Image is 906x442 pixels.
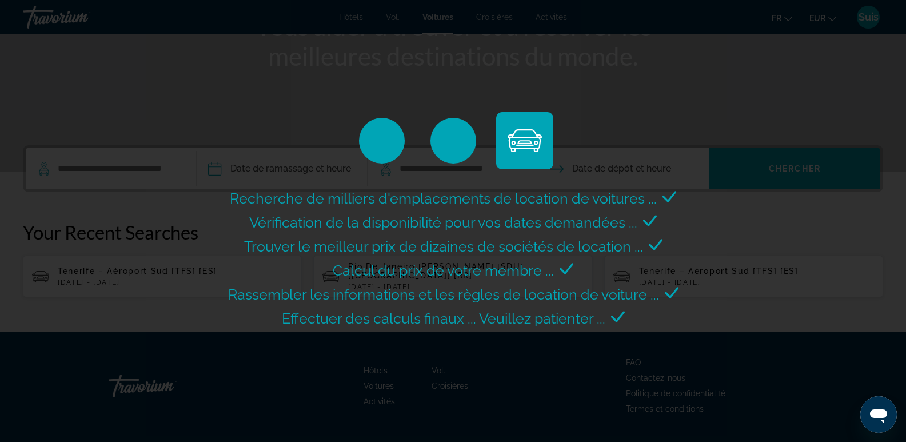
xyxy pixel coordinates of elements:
[860,396,897,433] iframe: Bouton de lancement de la fenêtre de messagerie
[228,286,659,303] span: Rassembler les informations et les règles de location de voiture ...
[282,310,605,327] span: Effectuer des calculs finaux ... Veuillez patienter ...
[230,190,657,207] span: Recherche de milliers d'emplacements de location de voitures ...
[249,214,637,231] span: Vérification de la disponibilité pour vos dates demandées ...
[244,238,643,255] span: Trouver le meilleur prix de dizaines de sociétés de location ...
[333,262,554,279] span: Calcul du prix de votre membre ...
